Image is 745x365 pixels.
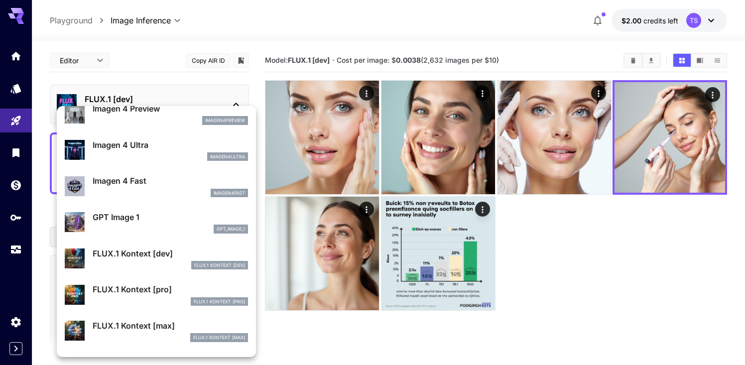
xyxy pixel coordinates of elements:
[93,283,248,295] p: FLUX.1 Kontext [pro]
[93,139,248,151] p: Imagen 4 Ultra
[217,226,245,233] p: gpt_image_1
[65,243,248,274] div: FLUX.1 Kontext [dev]FLUX.1 Kontext [dev]
[214,190,245,197] p: imagen4fast
[65,279,248,310] div: FLUX.1 Kontext [pro]FLUX.1 Kontext [pro]
[65,135,248,165] div: Imagen 4 Ultraimagen4ultra
[194,298,245,305] p: FLUX.1 Kontext [pro]
[93,103,248,115] p: Imagen 4 Preview
[205,117,245,124] p: imagen4preview
[210,153,245,160] p: imagen4ultra
[93,320,248,332] p: FLUX.1 Kontext [max]
[93,247,248,259] p: FLUX.1 Kontext [dev]
[93,175,248,187] p: Imagen 4 Fast
[194,262,245,269] p: FLUX.1 Kontext [dev]
[93,211,248,223] p: GPT Image 1
[65,99,248,129] div: Imagen 4 Previewimagen4preview
[65,171,248,201] div: Imagen 4 Fastimagen4fast
[193,334,245,341] p: FLUX.1 Kontext [max]
[65,316,248,346] div: FLUX.1 Kontext [max]FLUX.1 Kontext [max]
[65,207,248,238] div: GPT Image 1gpt_image_1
